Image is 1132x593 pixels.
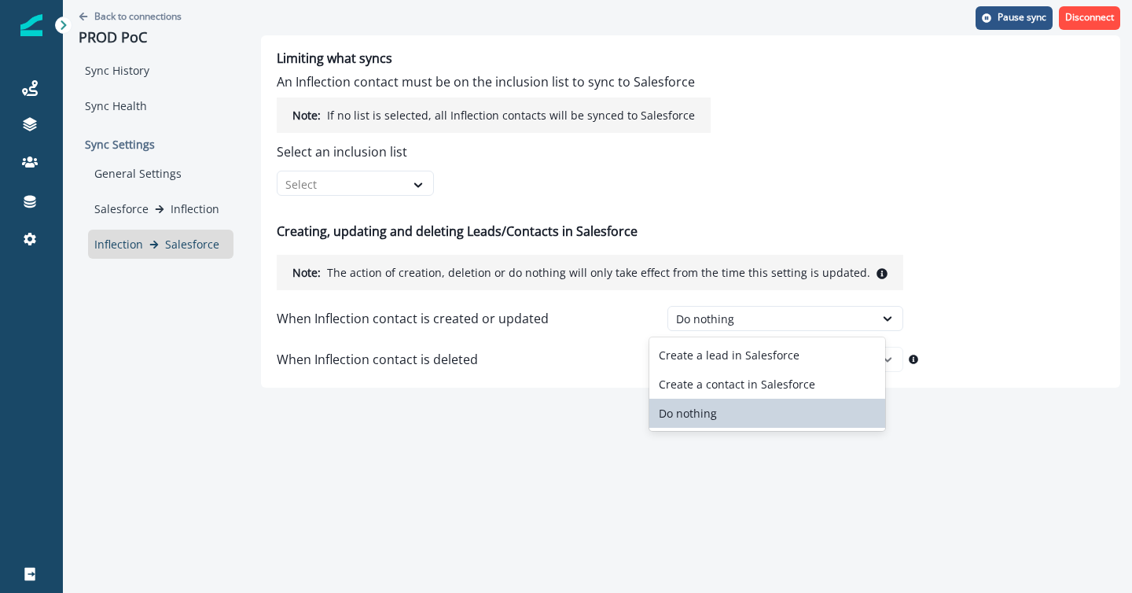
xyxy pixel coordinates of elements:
button: Pause sync [976,6,1053,30]
p: Disconnect [1065,12,1114,23]
p: Pause sync [998,12,1046,23]
div: Create a contact in Salesforce [649,370,885,399]
p: Note: [292,107,321,123]
div: Sync History [79,56,233,85]
p: Inflection [94,236,143,252]
div: General Settings [88,159,233,188]
p: Back to connections [94,9,182,23]
h2: Limiting what syncs [277,51,711,66]
p: Note: [292,264,321,281]
p: Inflection [171,201,219,217]
p: Sync Settings [79,130,233,159]
p: Salesforce [94,201,149,217]
button: Go back [79,9,182,23]
p: Salesforce [165,236,219,252]
div: Do nothing [676,311,866,327]
p: The action of creation, deletion or do nothing will only take effect from the time this setting i... [327,264,870,281]
button: Disconnect [1059,6,1120,30]
p: PROD PoC [79,29,233,46]
img: Inflection [20,14,42,36]
p: Select an inclusion list [277,142,711,161]
p: An Inflection contact must be on the inclusion list to sync to Salesforce [277,72,711,91]
div: Do nothing [649,399,885,428]
h2: Creating, updating and deleting Leads/Contacts in Salesforce [277,224,903,239]
div: Create a lead in Salesforce [649,341,885,370]
div: Sync Health [79,91,233,120]
p: When Inflection contact is created or updated [277,309,549,328]
p: When Inflection contact is deleted [277,350,478,369]
p: If no list is selected, all Inflection contacts will be synced to Salesforce [327,107,695,123]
